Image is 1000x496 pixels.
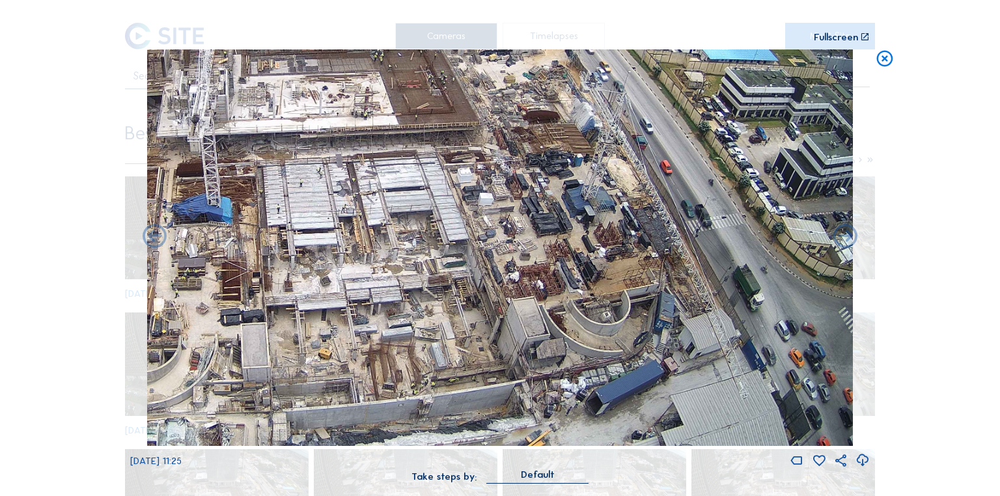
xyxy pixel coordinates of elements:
[831,223,860,252] i: Back
[521,469,555,480] div: Default
[411,472,477,482] div: Take steps by:
[130,455,182,467] span: [DATE] 11:25
[814,33,858,42] div: Fullscreen
[486,469,589,483] div: Default
[147,49,853,447] img: Image
[140,223,169,252] i: Forward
